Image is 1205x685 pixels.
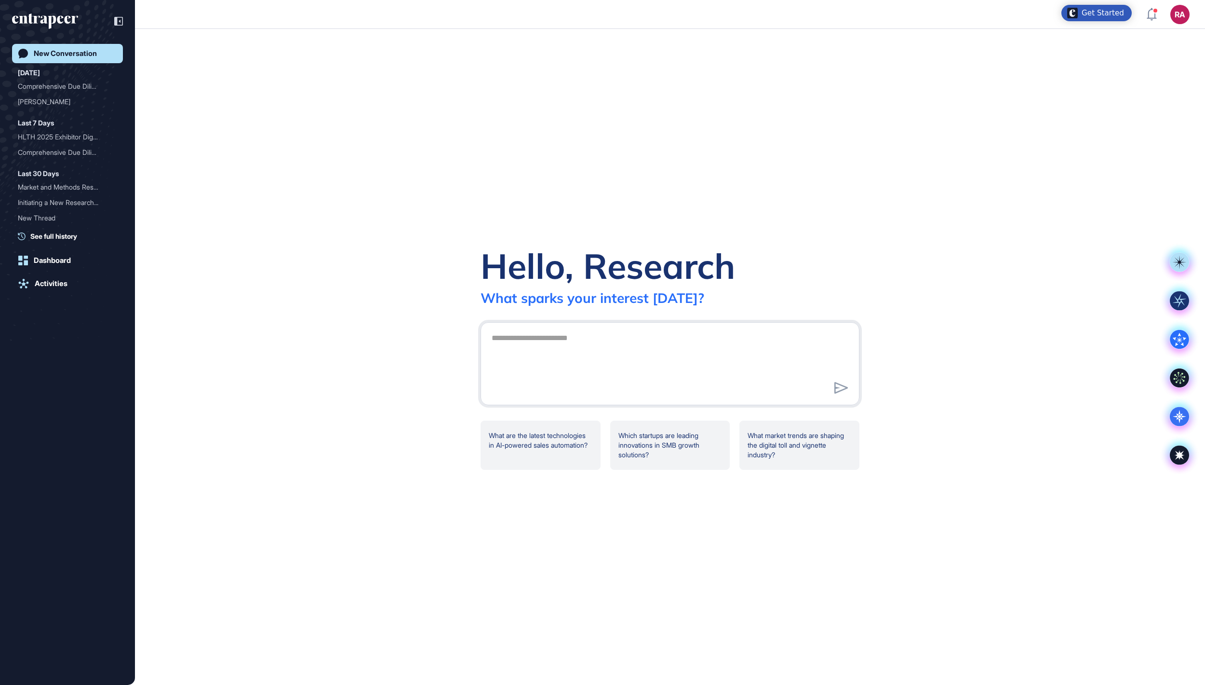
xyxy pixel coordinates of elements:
[18,231,123,241] a: See full history
[12,14,78,29] div: entrapeer-logo
[18,195,117,210] div: Initiating a New Research Request
[481,421,601,470] div: What are the latest technologies in AI-powered sales automation?
[18,195,109,210] div: Initiating a New Research...
[18,129,109,145] div: HLTH 2025 Exhibitor Diges...
[18,168,59,179] div: Last 30 Days
[610,421,730,470] div: Which startups are leading innovations in SMB growth solutions?
[18,179,109,195] div: Market and Methods Resear...
[18,79,117,94] div: Comprehensive Due Diligence and Competitor Intelligence Report for Vignetim in AI-Powered SMB Gro...
[739,421,859,470] div: What market trends are shaping the digital toll and vignette industry?
[18,94,109,110] div: [PERSON_NAME]
[18,179,117,195] div: Market and Methods Research for AI Model Predicting Airline Ticket Prices
[1170,5,1190,24] button: RA
[34,49,97,58] div: New Conversation
[1067,8,1078,18] img: launcher-image-alternative-text
[30,231,77,241] span: See full history
[35,279,67,288] div: Activities
[481,244,735,288] div: Hello, Research
[34,256,71,265] div: Dashboard
[18,129,117,145] div: HLTH 2025 Exhibitor Digest Report for Eczacıbaşı: Analysis of Use Cases, Innovation Trends, and S...
[481,289,704,306] div: What sparks your interest [DATE]?
[18,145,109,160] div: Comprehensive Due Diligen...
[18,94,117,110] div: Reese
[18,117,54,129] div: Last 7 Days
[1082,8,1124,18] div: Get Started
[12,251,123,270] a: Dashboard
[18,210,109,226] div: New Thread
[18,210,117,226] div: New Thread
[12,44,123,63] a: New Conversation
[18,79,109,94] div: Comprehensive Due Diligen...
[12,274,123,293] a: Activities
[18,145,117,160] div: Comprehensive Due Diligence and Competitor Intelligence Report for RARESUM in AI-Powered HealthTech
[18,67,40,79] div: [DATE]
[1061,5,1132,21] div: Open Get Started checklist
